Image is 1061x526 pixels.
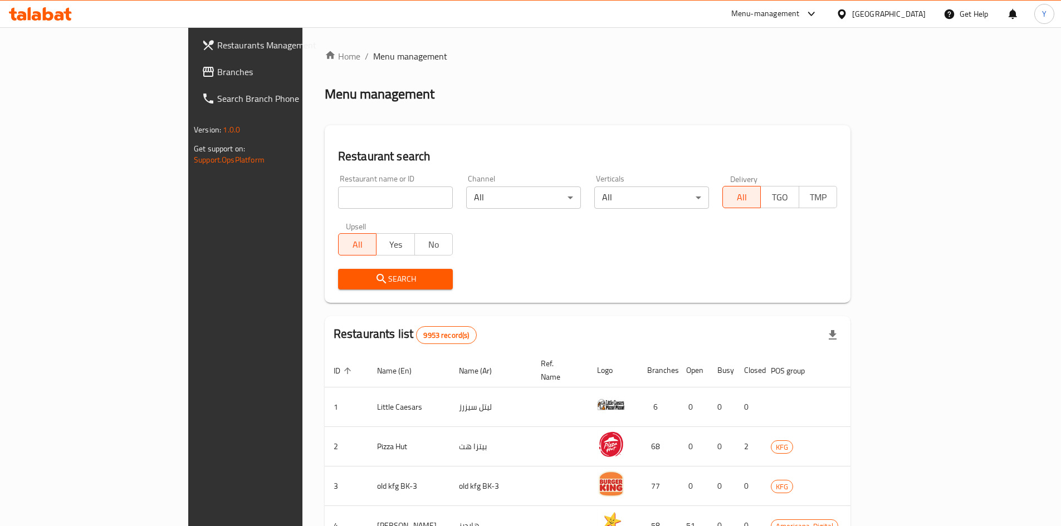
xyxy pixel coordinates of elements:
[376,233,414,255] button: Yes
[708,466,735,506] td: 0
[731,7,800,21] div: Menu-management
[799,186,837,208] button: TMP
[450,387,532,427] td: ليتل سيزرز
[708,427,735,466] td: 0
[194,122,221,137] span: Version:
[466,186,581,209] div: All
[597,391,625,419] img: Little Caesars
[638,387,677,427] td: 6
[217,38,356,52] span: Restaurants Management
[594,186,709,209] div: All
[414,233,453,255] button: No
[450,466,532,506] td: old kfg BK-3
[338,186,453,209] input: Search for restaurant name or ID..
[338,233,377,255] button: All
[343,237,372,253] span: All
[416,326,476,344] div: Total records count
[1042,8,1047,20] span: Y
[338,148,837,165] h2: Restaurant search
[325,50,850,63] nav: breadcrumb
[819,322,846,348] div: Export file
[677,466,708,506] td: 0
[804,189,833,205] span: TMP
[771,364,819,377] span: POS group
[194,153,265,167] a: Support.OpsPlatform
[217,65,356,78] span: Branches
[193,32,365,58] a: Restaurants Management
[368,466,450,506] td: old kfg BK-3
[677,387,708,427] td: 0
[708,353,735,387] th: Busy
[638,353,677,387] th: Branches
[771,480,793,493] span: KFG
[541,357,575,384] span: Ref. Name
[194,141,245,156] span: Get support on:
[381,237,410,253] span: Yes
[760,186,799,208] button: TGO
[638,466,677,506] td: 77
[368,427,450,466] td: Pizza Hut
[368,387,450,427] td: Little Caesars
[735,387,762,427] td: 0
[450,427,532,466] td: بيتزا هت
[417,330,476,341] span: 9953 record(s)
[638,427,677,466] td: 68
[771,441,793,454] span: KFG
[338,269,453,289] button: Search
[459,364,506,377] span: Name (Ar)
[325,85,434,103] h2: Menu management
[193,85,365,112] a: Search Branch Phone
[677,427,708,466] td: 0
[334,364,355,377] span: ID
[735,427,762,466] td: 2
[852,8,926,20] div: [GEOGRAPHIC_DATA]
[223,122,240,137] span: 1.0.0
[735,466,762,506] td: 0
[588,353,638,387] th: Logo
[347,272,444,286] span: Search
[217,92,356,105] span: Search Branch Phone
[193,58,365,85] a: Branches
[735,353,762,387] th: Closed
[677,353,708,387] th: Open
[346,222,366,230] label: Upsell
[373,50,447,63] span: Menu management
[765,189,794,205] span: TGO
[597,470,625,498] img: old kfg BK-3
[722,186,761,208] button: All
[727,189,756,205] span: All
[730,175,758,183] label: Delivery
[334,326,477,344] h2: Restaurants list
[365,50,369,63] li: /
[708,387,735,427] td: 0
[597,430,625,458] img: Pizza Hut
[419,237,448,253] span: No
[377,364,426,377] span: Name (En)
